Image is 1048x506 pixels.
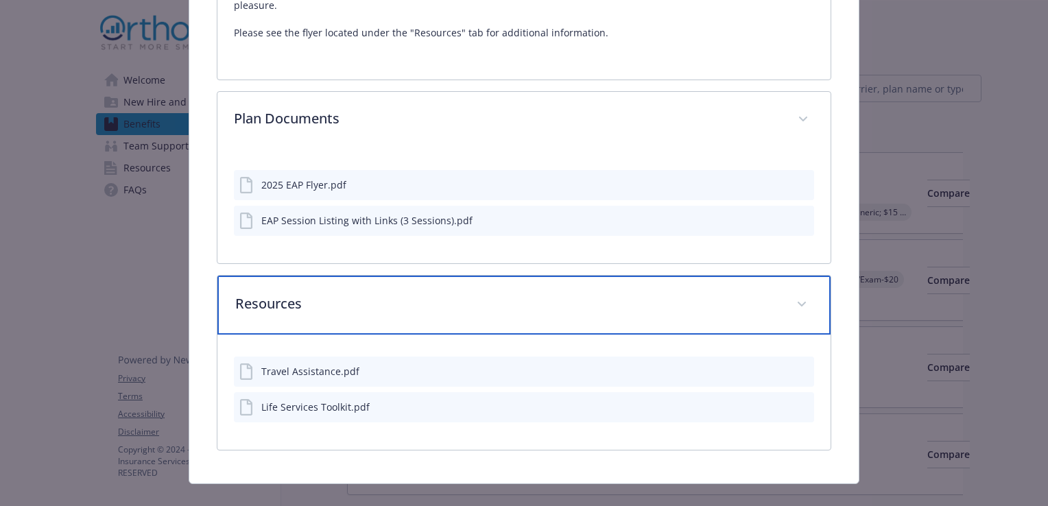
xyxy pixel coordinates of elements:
p: Please see the flyer located under the "Resources" tab for additional information. [234,25,814,41]
p: Plan Documents [234,108,781,129]
div: Resources [217,276,831,335]
div: EAP Session Listing with Links (3 Sessions).pdf [261,213,473,228]
button: preview file [796,178,809,192]
div: 2025 EAP Flyer.pdf [261,178,346,192]
button: download file [774,400,785,414]
div: Travel Assistance.pdf [261,364,359,378]
p: Resources [235,293,780,314]
div: Life Services Toolkit.pdf [261,400,370,414]
button: preview file [796,364,809,378]
button: preview file [796,213,809,228]
button: download file [774,213,785,228]
button: download file [774,178,785,192]
div: Plan Documents [217,92,831,148]
button: download file [774,364,785,378]
button: preview file [796,400,809,414]
div: Plan Documents [217,148,831,263]
div: Resources [217,335,831,450]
